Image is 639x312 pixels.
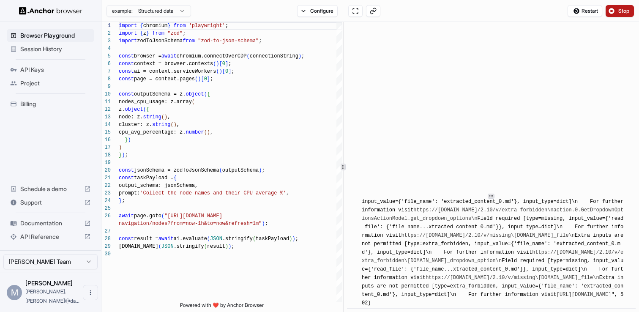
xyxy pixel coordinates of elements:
span: ( [213,61,216,67]
div: 13 [101,113,111,121]
div: Billing [7,97,94,111]
span: , [286,190,289,196]
span: result [207,244,225,249]
div: 3 [101,37,111,45]
div: 11 [101,98,111,106]
div: 27 [101,227,111,235]
div: 26 [101,212,111,220]
span: await [158,236,174,242]
div: 25 [101,205,111,212]
span: ai = context.serviceWorkers [134,68,216,74]
button: Restart [568,5,602,17]
span: number [186,129,204,135]
div: 8 [101,75,111,83]
span: ( [158,244,161,249]
a: [URL][DOMAIN_NAME] [557,292,612,298]
div: Schedule a demo [7,182,94,196]
div: 16 [101,136,111,144]
div: API Keys [7,63,94,77]
span: page = context.pages [134,76,195,82]
span: ] [228,68,231,74]
span: ) [228,244,231,249]
span: , [210,129,213,135]
div: 6 [101,60,111,68]
span: ) [216,61,219,67]
span: API Reference [20,233,81,241]
div: 15 [101,129,111,136]
span: ( [143,107,146,112]
span: "[URL][DOMAIN_NAME] [164,213,222,219]
span: 'playwright' [189,23,225,29]
span: 0 [204,76,207,82]
span: JSON [161,244,174,249]
span: , [167,114,170,120]
div: Session History [7,42,94,56]
span: const [119,91,134,97]
span: ; [228,61,231,67]
span: JSON [210,236,222,242]
span: [DOMAIN_NAME] [119,244,158,249]
span: ) [174,122,177,128]
span: await [119,213,134,219]
span: outputSchema [222,167,259,173]
span: taskPayload = [134,175,174,181]
div: 7 [101,68,111,75]
span: context = browser.contexts [134,61,213,67]
span: ( [216,68,219,74]
span: ; [295,236,298,242]
span: [ [222,68,225,74]
span: [ [219,61,222,67]
span: object [186,91,204,97]
span: API Keys [20,66,91,74]
span: 0 [225,68,228,74]
span: from [152,30,164,36]
span: ; [265,221,268,227]
span: await [161,53,177,59]
span: , [177,122,180,128]
span: ( [195,76,198,82]
span: ( [219,167,222,173]
span: ; [231,244,234,249]
span: Powered with ❤️ by Anchor Browser [180,302,264,312]
span: z [143,30,146,36]
span: example: [112,8,133,14]
span: connectionString [250,53,298,59]
span: result = [134,236,158,242]
span: ( [207,236,210,242]
span: ] [225,61,228,67]
span: ai.evaluate [174,236,207,242]
button: Copy live view URL [366,5,380,17]
div: 22 [101,182,111,189]
span: Browser Playground [20,31,91,40]
span: const [119,53,134,59]
div: 5 [101,52,111,60]
span: Schedule a demo [20,185,81,193]
div: 24 [101,197,111,205]
span: ; [231,68,234,74]
span: import [119,38,137,44]
span: ( [204,91,207,97]
button: Open menu [83,285,98,300]
span: ) [292,236,295,242]
span: molly.depew@databydepew.com [25,288,79,304]
span: ) [225,244,228,249]
div: 14 [101,121,111,129]
span: browser = [134,53,161,59]
span: taskPayload [256,236,289,242]
div: Support [7,196,94,209]
span: ( [204,129,207,135]
span: ) [219,68,222,74]
span: .stringify [174,244,204,249]
div: M [7,285,22,300]
span: } [119,198,122,204]
span: page.goto [134,213,161,219]
span: ) [298,53,301,59]
span: object [125,107,143,112]
span: const [119,167,134,173]
div: Project [7,77,94,90]
span: ; [210,76,213,82]
div: API Reference [7,230,94,244]
span: ) [198,76,201,82]
span: ) [122,152,125,158]
span: ( [161,114,164,120]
